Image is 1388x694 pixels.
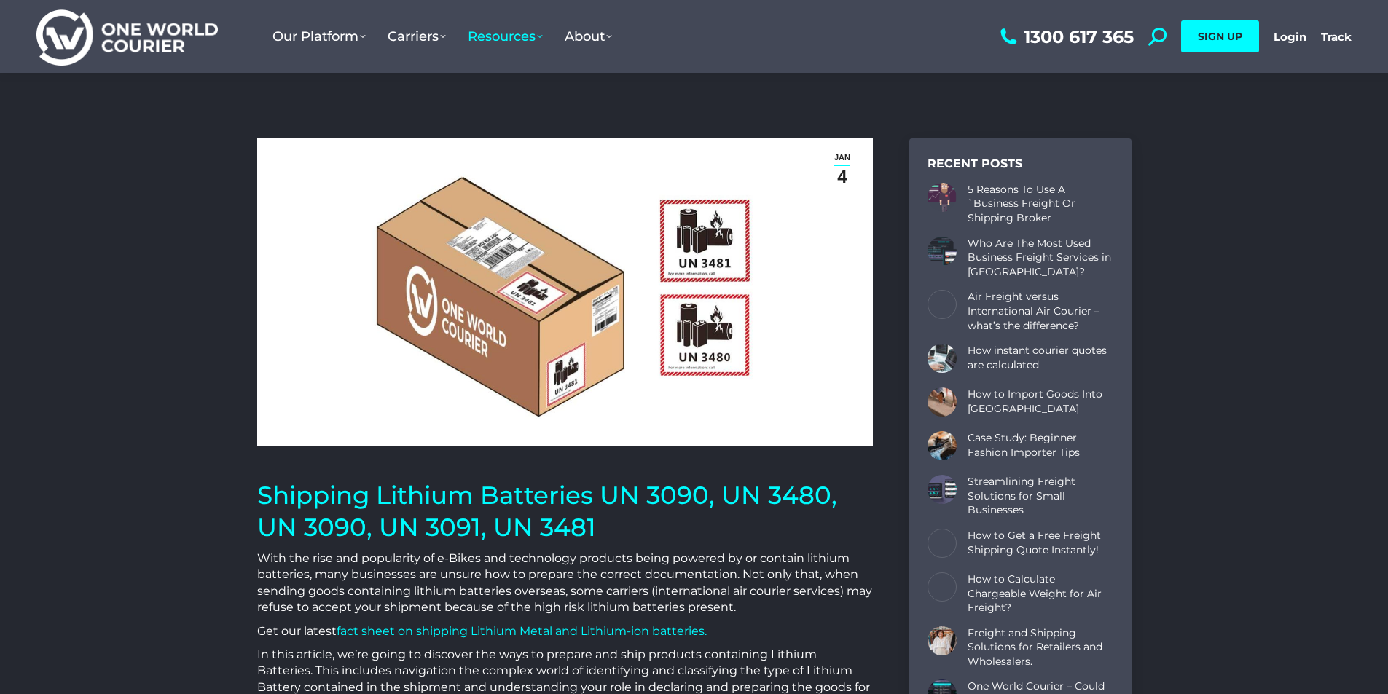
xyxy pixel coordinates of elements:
[968,572,1113,615] a: How to Calculate Chargeable Weight for Air Freight?
[997,28,1134,46] a: 1300 617 365
[565,28,612,44] span: About
[388,28,446,44] span: Carriers
[837,166,847,187] span: 4
[457,14,554,59] a: Resources
[1181,20,1259,52] a: SIGN UP
[257,138,873,446] img: lithium-battery-identification-shipping-labels-box-one-world-courier-cropped
[928,529,957,558] a: Post image
[968,344,1113,372] a: How instant courier quotes are calculated
[968,387,1113,416] a: How to Import Goods Into [GEOGRAPHIC_DATA]
[337,624,707,638] a: fact sheet on shipping Lithium Metal and Lithium-ion batteries.
[968,475,1113,518] a: Streamlining Freight Solutions for Small Businesses
[968,183,1113,226] a: 5 Reasons To Use A `Business Freight Or Shipping Broker
[968,237,1113,280] a: Who Are The Most Used Business Freight Services in [GEOGRAPHIC_DATA]?
[1274,30,1306,44] a: Login
[928,572,957,602] a: Post image
[834,151,850,165] span: Jan
[928,157,1113,172] div: Recent Posts
[468,28,543,44] span: Resources
[1321,30,1352,44] a: Track
[272,28,366,44] span: Our Platform
[36,7,218,66] img: One World Courier
[928,475,957,504] a: Post image
[257,479,873,543] h1: Shipping Lithium Batteries UN 3090, UN 3480, UN 3090, UN 3091, UN 3481
[968,290,1113,333] a: Air Freight versus International Air Courier – what’s the difference?
[257,551,873,616] p: With the rise and popularity of e-Bikes and technology products being powered by or contain lithi...
[1198,30,1242,43] span: SIGN UP
[928,183,957,212] a: Post image
[262,14,377,59] a: Our Platform
[928,290,957,319] a: Post image
[928,387,957,417] a: Post image
[928,431,957,460] a: Post image
[820,146,866,192] a: Jan4
[257,623,873,639] p: Get our latest
[968,626,1113,669] a: Freight and Shipping Solutions for Retailers and Wholesalers.
[928,626,957,655] a: Post image
[377,14,457,59] a: Carriers
[928,344,957,373] a: Post image
[928,237,957,266] a: Post image
[968,529,1113,557] a: How to Get a Free Freight Shipping Quote Instantly!
[968,431,1113,460] a: Case Study: Beginner Fashion Importer Tips
[554,14,623,59] a: About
